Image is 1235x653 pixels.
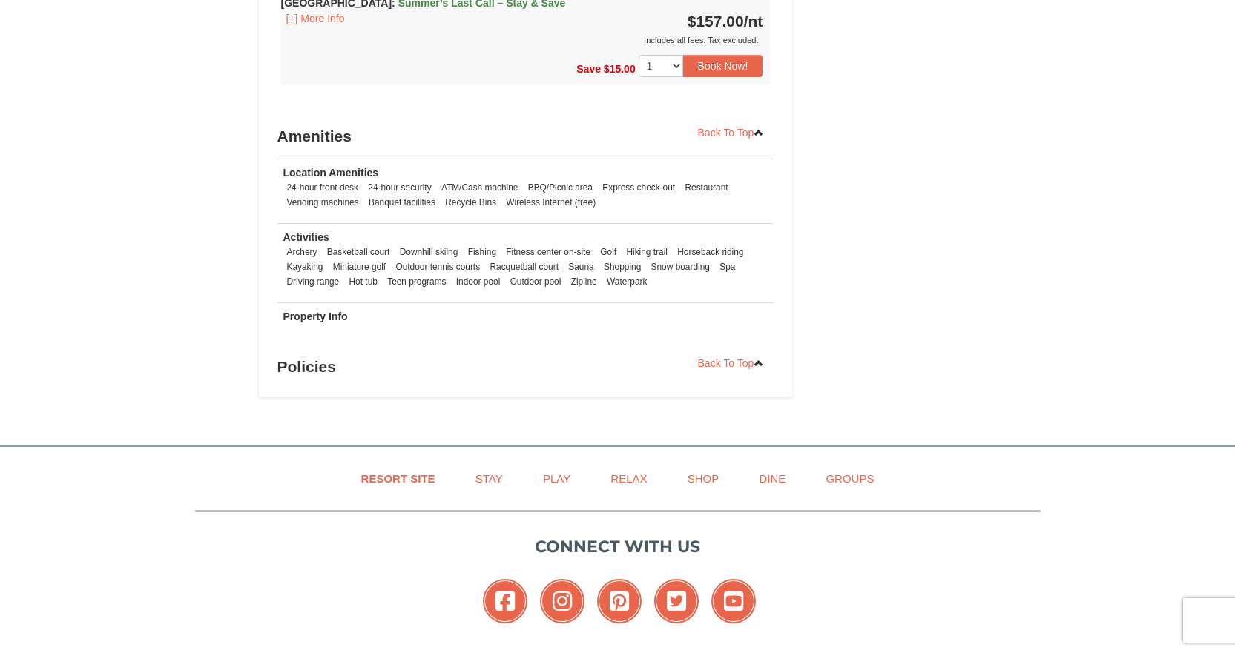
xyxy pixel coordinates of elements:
a: Dine [740,462,804,495]
li: Shopping [600,259,645,274]
li: Snow boarding [648,259,714,274]
button: Book Now! [683,55,763,77]
span: $15.00 [604,63,636,75]
button: [+] More Info [281,10,350,27]
li: Waterpark [603,274,651,289]
li: Driving range [283,274,343,289]
li: Hiking trail [622,245,671,259]
li: Fishing [464,245,500,259]
li: Hot tub [346,274,381,289]
a: Back To Top [688,122,774,144]
span: $157.00 [688,13,744,30]
span: /nt [744,13,763,30]
a: Resort Site [343,462,454,495]
h3: Policies [277,352,774,382]
li: Fitness center on-site [502,245,594,259]
li: Basketball court [323,245,394,259]
div: Includes all fees. Tax excluded. [281,33,763,47]
li: Miniature golf [329,259,389,274]
li: Golf [596,245,620,259]
li: Indoor pool [452,274,504,289]
li: Sauna [564,259,597,274]
li: 24-hour security [364,180,435,195]
li: Archery [283,245,321,259]
li: Downhill skiing [396,245,462,259]
a: Groups [807,462,892,495]
a: Relax [592,462,665,495]
a: Shop [669,462,738,495]
li: Restaurant [681,180,731,195]
li: BBQ/Picnic area [524,180,596,195]
li: Vending machines [283,195,363,210]
li: Express check-out [599,180,679,195]
li: 24-hour front desk [283,180,363,195]
a: Back To Top [688,352,774,374]
li: Teen programs [383,274,449,289]
li: Recycle Bins [441,195,500,210]
strong: Location Amenities [283,167,379,179]
span: Save [576,63,601,75]
li: Horseback riding [674,245,747,259]
li: Racquetball court [486,259,562,274]
a: Play [524,462,589,495]
strong: Activities [283,231,329,243]
li: ATM/Cash machine [438,180,522,195]
li: Kayaking [283,259,327,274]
strong: Property Info [283,311,348,322]
p: Connect with us [195,534,1041,559]
h3: Amenities [277,122,774,151]
li: Banquet facilities [365,195,439,210]
li: Spa [716,259,739,274]
li: Outdoor tennis courts [392,259,484,274]
li: Wireless Internet (free) [502,195,599,210]
li: Outdoor pool [507,274,565,289]
a: Stay [457,462,521,495]
li: Zipline [567,274,601,289]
